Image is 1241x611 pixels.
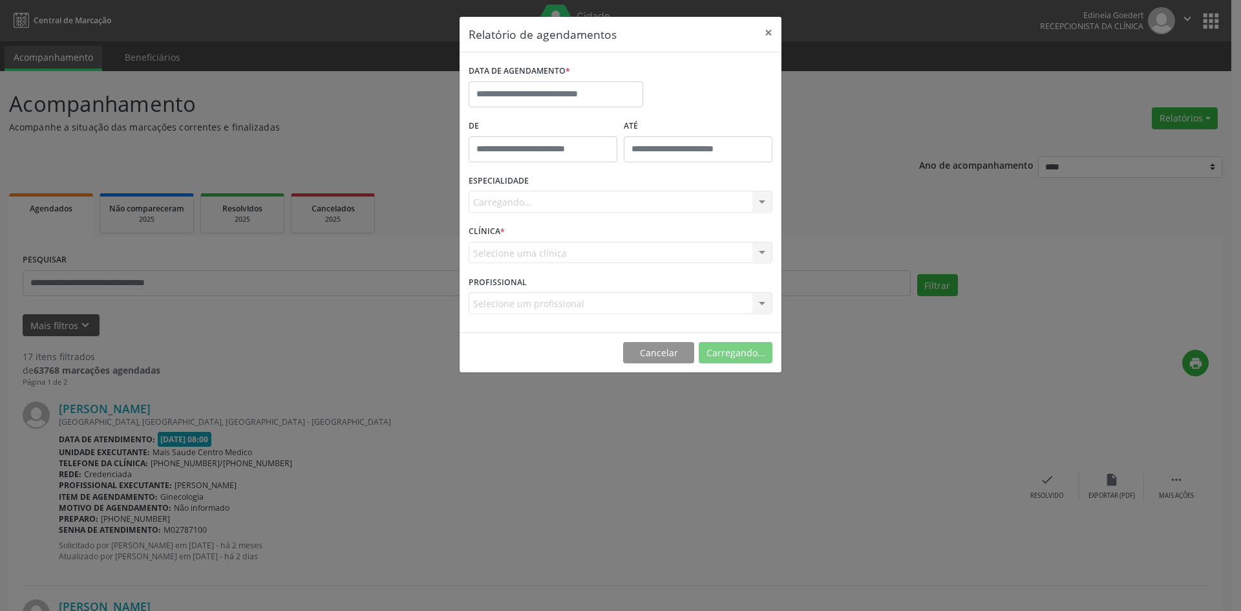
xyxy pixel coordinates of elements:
label: DATA DE AGENDAMENTO [469,61,570,81]
label: PROFISSIONAL [469,272,527,292]
label: ATÉ [624,116,772,136]
h5: Relatório de agendamentos [469,26,617,43]
button: Carregando... [699,342,772,364]
label: CLÍNICA [469,222,505,242]
label: De [469,116,617,136]
button: Close [756,17,781,48]
button: Cancelar [623,342,694,364]
label: ESPECIALIDADE [469,171,529,191]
